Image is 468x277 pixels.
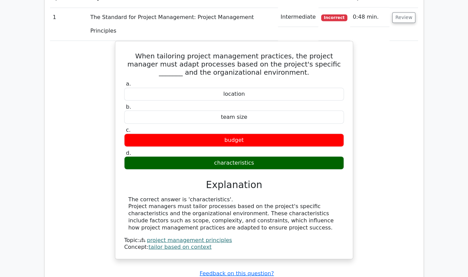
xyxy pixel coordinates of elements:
td: 0:48 min. [350,7,389,27]
span: Incorrect [321,14,347,21]
td: Intermediate [278,7,318,27]
div: characteristics [124,156,344,169]
a: Feedback on this question? [200,270,274,276]
span: a. [126,80,131,87]
div: location [124,88,344,101]
a: project management principles [147,237,232,243]
div: budget [124,133,344,147]
div: Concept: [124,243,344,251]
h3: Explanation [128,179,340,190]
td: 1 [50,7,87,40]
div: Topic: [124,237,344,244]
a: tailor based on context [149,243,212,250]
span: d. [126,149,131,156]
span: c. [126,126,131,133]
h5: When tailoring project management practices, the project manager must adapt processes based on th... [123,52,345,76]
button: Review [392,12,415,23]
div: The correct answer is 'characteristics'. Project managers must tailor processes based on the proj... [128,196,340,231]
td: The Standard for Project Management: Project Management Principles [87,7,278,40]
span: b. [126,103,131,110]
div: team size [124,110,344,124]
